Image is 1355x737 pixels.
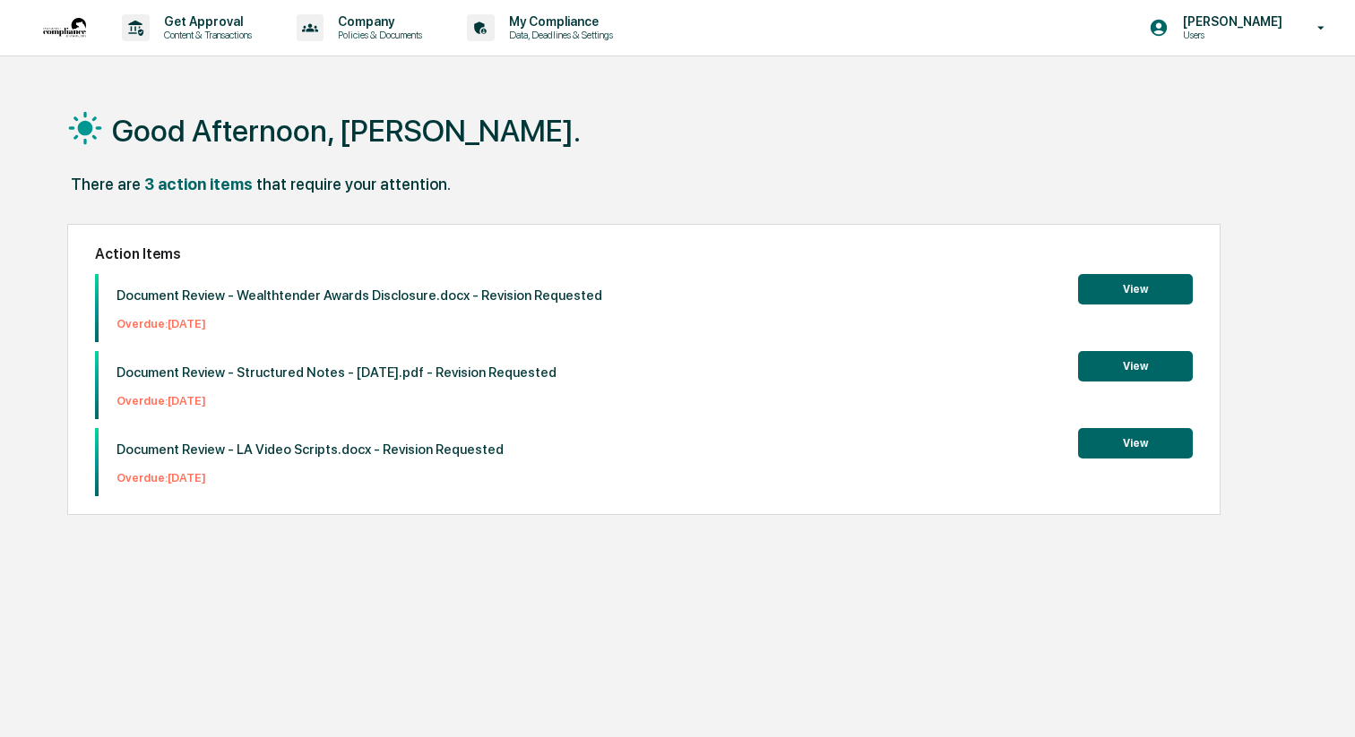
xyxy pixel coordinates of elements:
[1078,279,1193,296] a: View
[117,287,602,304] p: Document Review - Wealthtender Awards Disclosure.docx - Revision Requested
[117,441,504,458] p: Document Review - LA Video Scripts.docx - Revision Requested
[1078,274,1193,304] button: View
[1078,433,1193,450] a: View
[495,29,622,41] p: Data, Deadlines & Settings
[324,29,431,41] p: Policies & Documents
[1078,356,1193,373] a: View
[43,18,86,38] img: logo
[117,364,557,381] p: Document Review - Structured Notes - [DATE].pdf - Revision Requested
[117,394,557,407] p: Overdue: [DATE]
[71,175,141,193] div: There are
[495,14,622,29] p: My Compliance
[112,113,581,149] h1: Good Afternoon, [PERSON_NAME].
[256,175,451,193] div: that require your attention.
[1169,14,1291,29] p: [PERSON_NAME]
[95,245,1193,262] h2: Action Items
[324,14,431,29] p: Company
[144,175,253,193] div: 3 action items
[117,317,602,330] p: Overdue: [DATE]
[117,471,504,484] p: Overdue: [DATE]
[1078,428,1193,458] button: View
[1169,29,1291,41] p: Users
[150,14,261,29] p: Get Approval
[150,29,261,41] p: Content & Transactions
[1078,351,1193,381] button: View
